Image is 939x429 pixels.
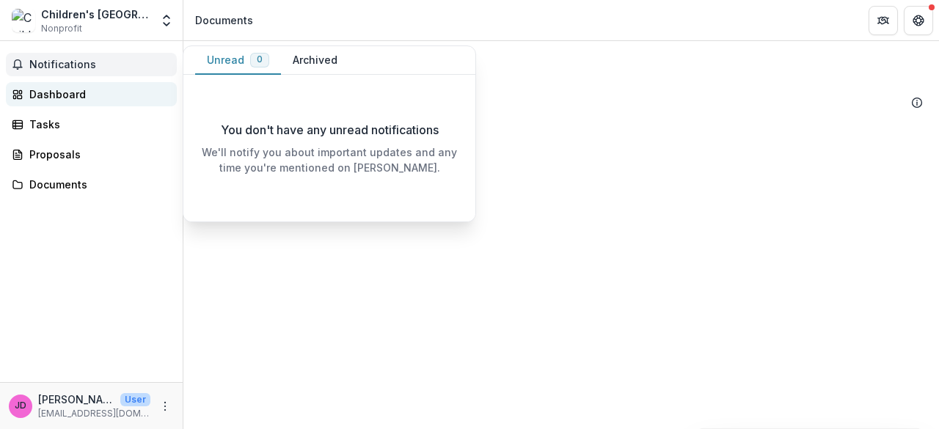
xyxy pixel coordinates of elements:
a: Tasks [6,112,177,136]
p: [PERSON_NAME] [38,392,114,407]
button: Unread [195,46,281,75]
div: Dashboard [29,87,165,102]
div: Tasks [29,117,165,132]
div: Documents [195,12,253,28]
p: You don't have any unread notifications [221,121,439,139]
button: Get Help [904,6,933,35]
span: 0 [257,54,263,65]
a: Documents [6,172,177,197]
img: Children's Museum of Southeastern CT, Inc. [12,9,35,32]
p: [EMAIL_ADDRESS][DOMAIN_NAME] [38,407,150,420]
a: Proposals [6,142,177,166]
div: Jennifer Dums [15,401,26,411]
span: Nonprofit [41,22,82,35]
div: Proposals [29,147,165,162]
div: Documents [29,177,165,192]
div: Children's [GEOGRAPHIC_DATA], Inc. [41,7,150,22]
p: User [120,393,150,406]
button: Partners [869,6,898,35]
button: Open entity switcher [156,6,177,35]
a: Dashboard [6,82,177,106]
button: More [156,397,174,415]
div: Niantic Children's Museum Learning Supports [194,89,929,116]
p: We'll notify you about important updates and any time you're mentioned on [PERSON_NAME]. [195,144,464,175]
button: Archived [281,46,349,75]
nav: breadcrumb [189,10,259,31]
button: Notifications [6,53,177,76]
span: Notifications [29,59,171,71]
